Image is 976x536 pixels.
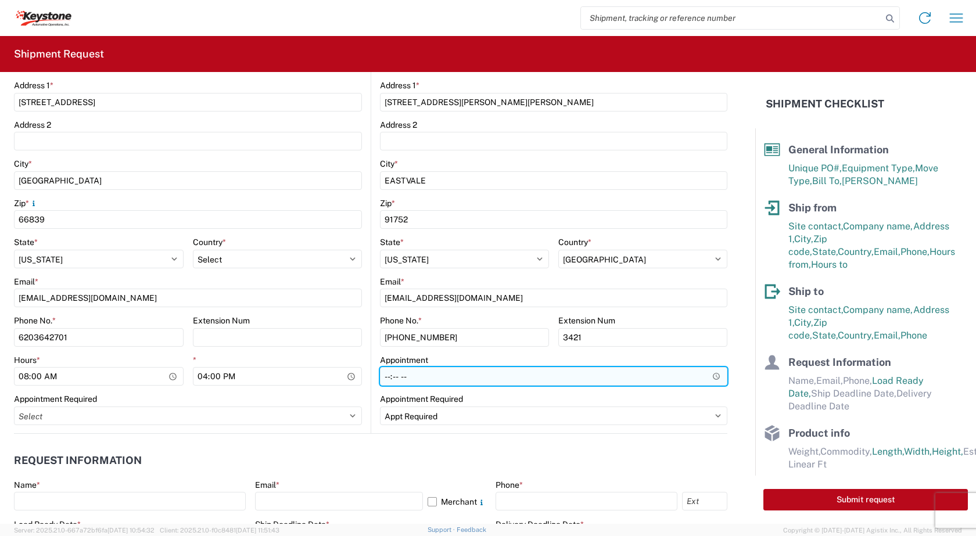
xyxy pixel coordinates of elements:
[457,526,486,533] a: Feedback
[843,375,872,386] span: Phone,
[900,246,930,257] span: Phone,
[874,330,900,341] span: Email,
[14,455,142,466] h2: Request Information
[255,519,329,530] label: Ship Deadline Date
[558,237,591,247] label: Country
[820,446,872,457] span: Commodity,
[558,315,615,326] label: Extension Num
[14,120,51,130] label: Address 2
[811,259,848,270] span: Hours to
[811,388,896,399] span: Ship Deadline Date,
[843,221,913,232] span: Company name,
[874,246,900,257] span: Email,
[255,480,279,490] label: Email
[14,159,32,169] label: City
[380,120,417,130] label: Address 2
[682,492,727,510] input: Ext
[788,285,824,297] span: Ship to
[380,394,463,404] label: Appointment Required
[788,427,850,439] span: Product info
[932,446,963,457] span: Height,
[812,246,838,257] span: State,
[788,356,891,368] span: Request Information
[843,304,913,315] span: Company name,
[788,163,842,174] span: Unique PO#,
[904,446,932,457] span: Width,
[763,489,968,510] button: Submit request
[838,330,874,341] span: Country,
[816,375,843,386] span: Email,
[14,80,53,91] label: Address 1
[107,527,155,534] span: [DATE] 10:54:32
[14,276,38,287] label: Email
[380,198,395,208] label: Zip
[14,47,104,61] h2: Shipment Request
[496,519,584,530] label: Delivery Deadline Date
[236,527,279,534] span: [DATE] 11:51:43
[842,163,915,174] span: Equipment Type,
[193,237,226,247] label: Country
[794,233,813,244] span: City,
[842,175,918,186] span: [PERSON_NAME]
[794,317,813,328] span: City,
[14,315,56,326] label: Phone No.
[14,198,38,208] label: Zip
[428,492,486,510] label: Merchant
[14,527,155,534] span: Server: 2025.21.0-667a72bf6fa
[14,355,40,365] label: Hours
[380,315,422,326] label: Phone No.
[380,80,419,91] label: Address 1
[788,446,820,457] span: Weight,
[838,246,874,257] span: Country,
[788,304,843,315] span: Site contact,
[14,519,81,530] label: Load Ready Date
[812,330,838,341] span: State,
[380,276,404,287] label: Email
[14,480,40,490] label: Name
[766,97,884,111] h2: Shipment Checklist
[380,159,398,169] label: City
[193,315,250,326] label: Extension Num
[900,330,927,341] span: Phone
[788,221,843,232] span: Site contact,
[428,526,457,533] a: Support
[380,355,428,365] label: Appointment
[14,237,38,247] label: State
[783,525,962,535] span: Copyright © [DATE]-[DATE] Agistix Inc., All Rights Reserved
[812,175,842,186] span: Bill To,
[788,375,816,386] span: Name,
[14,394,97,404] label: Appointment Required
[581,7,882,29] input: Shipment, tracking or reference number
[496,480,523,490] label: Phone
[380,237,404,247] label: State
[788,143,889,156] span: General Information
[160,527,279,534] span: Client: 2025.21.0-f0c8481
[872,446,904,457] span: Length,
[788,202,837,214] span: Ship from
